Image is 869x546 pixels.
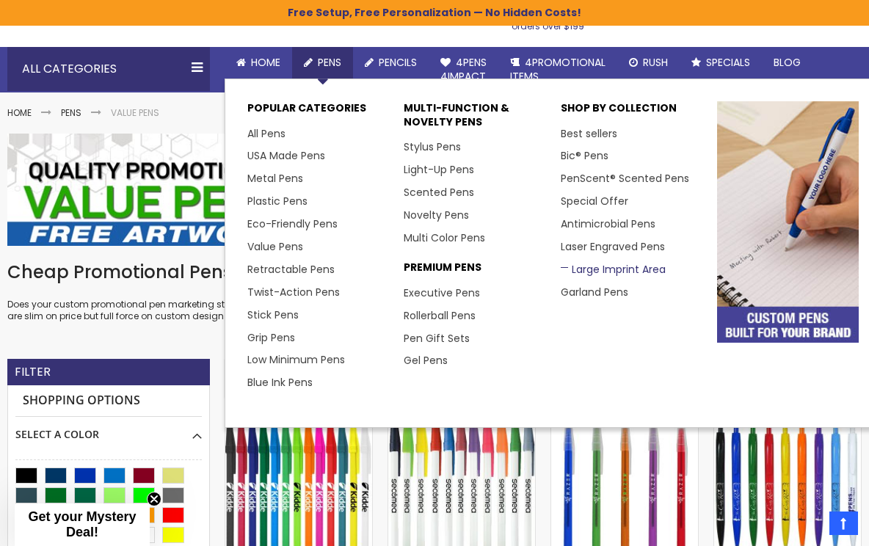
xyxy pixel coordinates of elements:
[498,47,617,92] a: 4PROMOTIONALITEMS
[404,162,474,177] a: Light-Up Pens
[15,417,202,442] div: Select A Color
[404,261,545,282] p: Premium Pens
[440,55,487,84] span: 4Pens 4impact
[643,55,668,70] span: Rush
[318,55,341,70] span: Pens
[247,352,345,367] a: Low Minimum Pens
[379,55,417,70] span: Pencils
[15,364,51,380] strong: Filter
[7,47,210,91] div: All Categories
[561,171,689,186] a: PenScent® Scented Pens
[510,55,606,84] span: 4PROMOTIONAL ITEMS
[251,55,280,70] span: Home
[404,139,461,154] a: Stylus Pens
[7,106,32,119] a: Home
[404,331,470,346] a: Pen Gift Sets
[717,101,859,343] img: custom-pens
[247,239,303,254] a: Value Pens
[7,261,862,284] h1: Cheap Promotional Pens
[561,101,702,123] p: Shop By Collection
[225,47,292,79] a: Home
[247,375,313,390] a: Blue Ink Pens
[404,353,448,368] a: Gel Pens
[748,506,869,546] iframe: Google Customer Reviews
[111,106,159,119] strong: Value Pens
[247,101,389,123] p: Popular Categories
[561,148,608,163] a: Bic® Pens
[15,385,202,417] strong: Shopping Options
[561,216,655,231] a: Antimicrobial Pens
[774,55,801,70] span: Blog
[247,171,303,186] a: Metal Pens
[353,47,429,79] a: Pencils
[404,101,545,136] p: Multi-Function & Novelty Pens
[404,185,474,200] a: Scented Pens
[247,285,340,299] a: Twist-Action Pens
[706,55,750,70] span: Specials
[561,262,666,277] a: Large Imprint Area
[762,47,812,79] a: Blog
[247,307,299,322] a: Stick Pens
[147,492,161,506] button: Close teaser
[561,126,617,141] a: Best sellers
[7,134,862,246] img: Value Pens
[247,126,286,141] a: All Pens
[561,239,665,254] a: Laser Engraved Pens
[247,194,308,208] a: Plastic Pens
[15,503,150,546] div: Get your Mystery Deal!Close teaser
[404,308,476,323] a: Rollerball Pens
[292,47,353,79] a: Pens
[247,330,295,345] a: Grip Pens
[247,262,335,277] a: Retractable Pens
[404,230,485,245] a: Multi Color Pens
[247,216,338,231] a: Eco-Friendly Pens
[247,148,325,163] a: USA Made Pens
[429,47,498,92] a: 4Pens4impact
[61,106,81,119] a: Pens
[561,194,628,208] a: Special Offer
[7,261,862,323] div: Does your custom promotional pen marketing strategy need a pick me up? We have just the marketing...
[404,208,469,222] a: Novelty Pens
[28,509,136,539] span: Get your Mystery Deal!
[680,47,762,79] a: Specials
[561,285,628,299] a: Garland Pens
[617,47,680,79] a: Rush
[404,285,480,300] a: Executive Pens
